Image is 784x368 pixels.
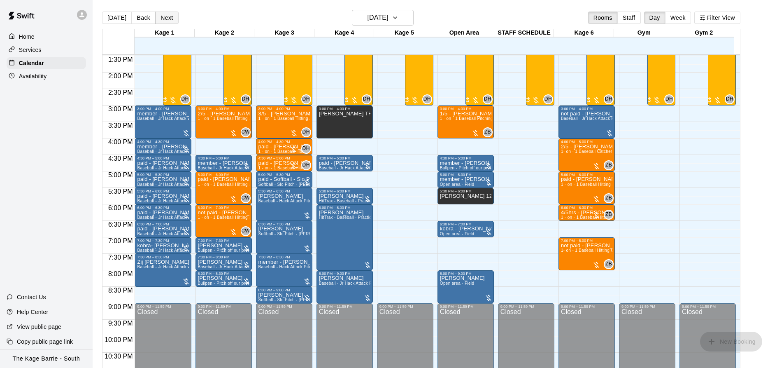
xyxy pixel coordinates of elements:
[363,95,370,103] span: DH
[561,239,595,243] div: 7:00 PM – 8:00 PM
[486,94,493,104] span: Dan Hodgins
[137,222,171,226] div: 6:30 PM – 7:00 PM
[607,210,614,220] span: Zach Biery
[198,166,354,170] span: Baseball - Jr Hack Attack Pitching Machine - Perfect for all ages and skill levels!
[561,116,717,121] span: Baseball - Jr Hack Attack Pitching Machine - Perfect for all ages and skill levels!
[17,308,48,316] p: Help Center
[106,89,135,96] span: 2:30 PM
[605,194,612,202] span: ZB
[604,259,614,269] div: Zach Biery
[440,272,474,276] div: 8:00 PM – 9:00 PM
[258,116,346,121] span: 1 - on - 1 Baseball Hitting and Pitching Clinic
[198,173,232,177] div: 5:00 PM – 6:00 PM
[440,232,474,236] span: Open area - Field
[319,272,353,276] div: 8:00 PM – 9:00 PM
[305,127,311,137] span: Dan Hodgins
[665,12,691,24] button: Week
[588,12,618,24] button: Rooms
[700,338,762,345] span: You don't have the permission to add bookings
[621,305,657,309] div: 9:00 PM – 11:59 PM
[135,237,191,254] div: 7:00 PM – 7:30 PM: kobra- Jake Logie
[258,140,292,144] div: 4:00 PM – 4:30 PM
[607,160,614,170] span: Zach Biery
[379,305,415,309] div: 9:00 PM – 11:59 PM
[342,97,349,103] span: Recurring event
[547,94,553,104] span: Dan Hodgins
[440,107,474,111] div: 3:00 PM – 4:00 PM
[605,260,612,268] span: ZB
[561,248,622,253] span: 1- on - 1 Baseball Hitting Clinic
[726,95,733,103] span: DH
[423,95,431,103] span: DH
[319,215,386,220] span: HitTrax - Baseball - Practice Mode
[437,188,494,204] div: 5:30 PM – 6:00 PM: JACOB 12U PLAYER
[617,12,641,24] button: Staff
[135,155,191,171] div: 4:30 PM – 5:00 PM: paid - Adam Lechniak
[241,227,250,235] span: CW
[135,204,191,221] div: 6:00 PM – 6:30 PM: paid - Adam Lechniak
[500,305,536,309] div: 9:00 PM – 11:59 PM
[256,254,312,287] div: 7:30 PM – 8:30 PM: member - Suri Virasih
[316,105,373,138] div: 3:00 PM – 4:00 PM: Cody Key TRyout
[258,166,308,170] span: 1 - on - 1 Baseball Hitting
[682,305,718,309] div: 9:00 PM – 11:59 PM
[195,254,252,270] div: 7:30 PM – 8:00 PM: Tony Neely
[604,193,614,203] div: Zach Biery
[368,12,389,23] h6: [DATE]
[561,140,595,144] div: 4:00 PM – 5:00 PM
[161,97,167,103] span: Recurring event
[440,156,474,160] div: 4:30 PM – 5:00 PM
[440,166,530,170] span: Bullpen - Pitch off our professional turf mound
[256,138,312,155] div: 4:00 PM – 4:30 PM: paid - Daniel Greenslade
[607,94,614,104] span: Dan Hodgins
[558,105,615,138] div: 3:00 PM – 4:00 PM: not paid - Matthew Dmytrenko
[561,215,611,220] span: 1 - on - 1 Baseball Hitting
[319,189,353,193] div: 5:30 PM – 6:00 PM
[102,336,135,343] span: 10:00 PM
[106,138,135,145] span: 4:00 PM
[17,323,61,331] p: View public page
[106,73,135,80] span: 2:00 PM
[184,94,190,104] span: Dan Hodgins
[725,94,735,104] div: Dan Hodgins
[605,211,612,219] span: ZB
[7,30,86,43] a: Home
[221,97,228,103] span: Recurring event
[106,171,135,178] span: 5:00 PM
[241,94,251,104] div: Dan Hodgins
[258,222,292,226] div: 6:30 PM – 7:30 PM
[561,107,595,111] div: 3:00 PM – 4:00 PM
[244,193,251,203] span: Cole White
[17,338,73,346] p: Copy public page link
[195,204,252,237] div: 6:00 PM – 7:00 PM: not paid - Mike KleinGebbinck
[137,156,171,160] div: 4:30 PM – 5:00 PM
[137,305,173,309] div: 9:00 PM – 11:59 PM
[13,354,80,363] p: The Kage Barrie - South
[694,12,740,24] button: Filter View
[561,182,649,187] span: 1 - on - 1 Baseball Hitting and Pitching Clinic
[584,97,591,103] span: Recurring event
[19,59,44,67] p: Calendar
[135,188,191,204] div: 5:30 PM – 6:00 PM: paid - Adam Lechniak
[426,94,432,104] span: Dan Hodgins
[244,127,251,137] span: Cole White
[198,156,232,160] div: 4:30 PM – 5:00 PM
[422,94,432,104] div: Dan Hodgins
[440,305,476,309] div: 9:00 PM – 11:59 PM
[440,173,474,177] div: 5:00 PM – 5:30 PM
[198,272,232,276] div: 8:00 PM – 8:30 PM
[244,94,251,104] span: Dan Hodgins
[137,255,171,259] div: 7:30 PM – 8:30 PM
[106,122,135,129] span: 3:30 PM
[137,166,284,170] span: Baseball - Jr Hack Attack with Feeder - DO NOT NEED SECOND PERSON
[314,29,375,37] div: Kage 4
[258,298,378,302] span: Softball - Slo Pitch - [PERSON_NAME] Fed Pitching Machine
[131,12,156,24] button: Back
[19,33,35,41] p: Home
[241,193,251,203] div: Cole White
[302,145,310,153] span: DH
[607,193,614,203] span: Zach Biery
[463,97,470,103] span: Recurring event
[195,105,252,138] div: 3:00 PM – 4:00 PM: 2/5 - Jack Berry
[106,204,135,211] span: 6:00 PM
